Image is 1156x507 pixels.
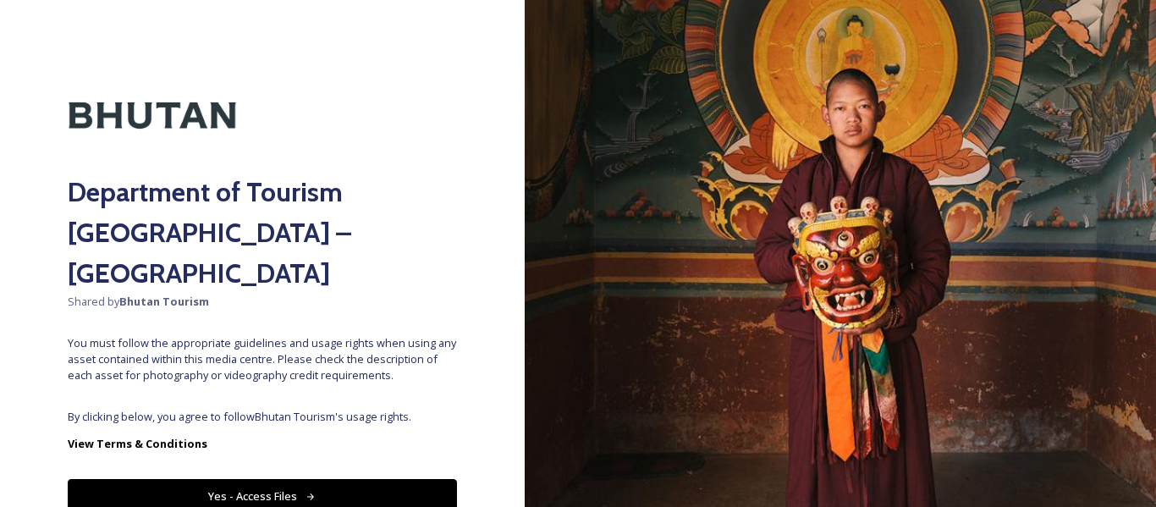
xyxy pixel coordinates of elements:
a: View Terms & Conditions [68,433,457,454]
strong: Bhutan Tourism [119,294,209,309]
span: Shared by [68,294,457,310]
strong: View Terms & Conditions [68,436,207,451]
img: Kingdom-of-Bhutan-Logo.png [68,68,237,163]
h2: Department of Tourism [GEOGRAPHIC_DATA] – [GEOGRAPHIC_DATA] [68,172,457,294]
span: By clicking below, you agree to follow Bhutan Tourism 's usage rights. [68,409,457,425]
span: You must follow the appropriate guidelines and usage rights when using any asset contained within... [68,335,457,384]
